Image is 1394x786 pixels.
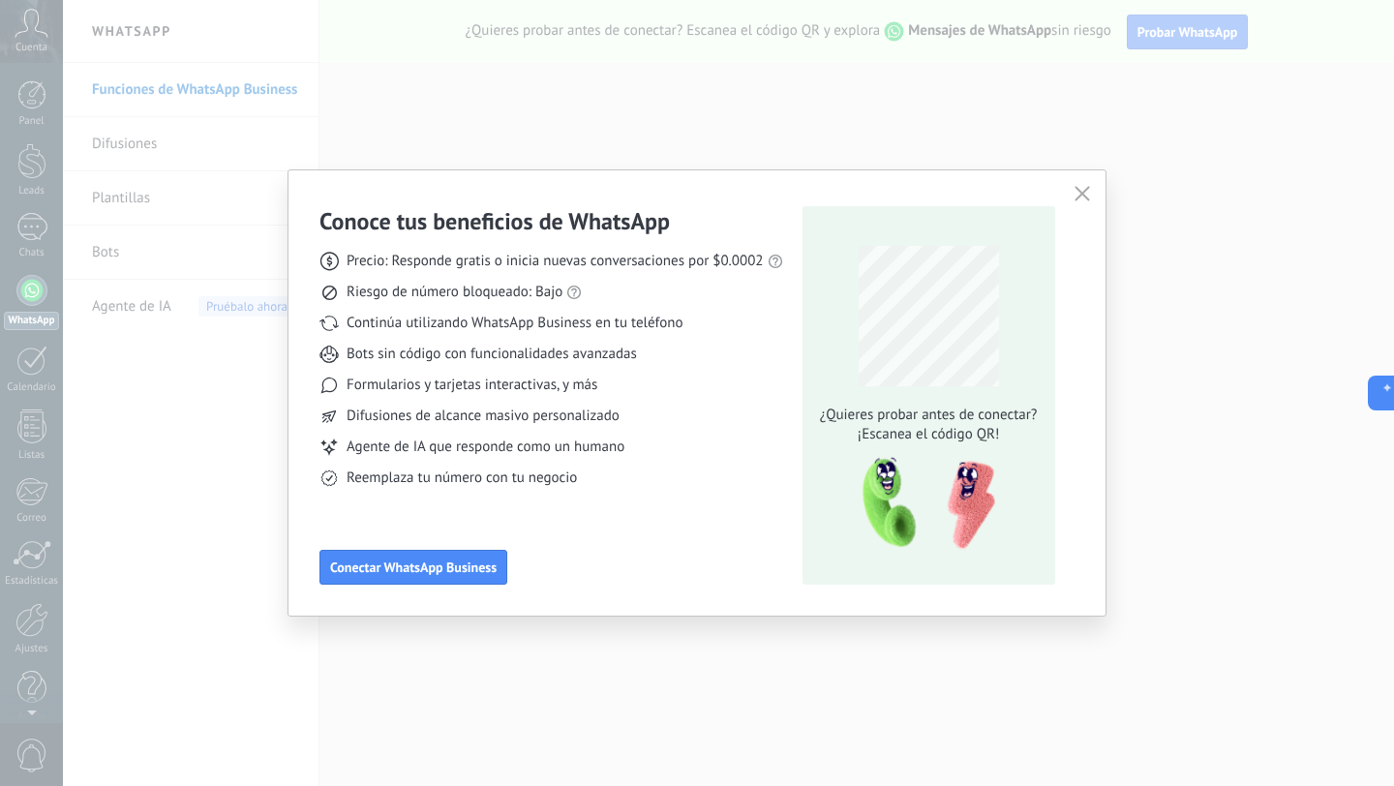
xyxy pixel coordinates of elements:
[347,345,637,364] span: Bots sin código con funcionalidades avanzadas
[347,283,562,302] span: Riesgo de número bloqueado: Bajo
[330,560,497,574] span: Conectar WhatsApp Business
[347,469,577,488] span: Reemplaza tu número con tu negocio
[814,425,1043,444] span: ¡Escanea el código QR!
[347,376,597,395] span: Formularios y tarjetas interactivas, y más
[319,550,507,585] button: Conectar WhatsApp Business
[347,314,682,333] span: Continúa utilizando WhatsApp Business en tu teléfono
[319,206,670,236] h3: Conoce tus beneficios de WhatsApp
[814,406,1043,425] span: ¿Quieres probar antes de conectar?
[347,438,624,457] span: Agente de IA que responde como un humano
[347,407,620,426] span: Difusiones de alcance masivo personalizado
[347,252,764,271] span: Precio: Responde gratis o inicia nuevas conversaciones por $0.0002
[846,452,999,556] img: qr-pic-1x.png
